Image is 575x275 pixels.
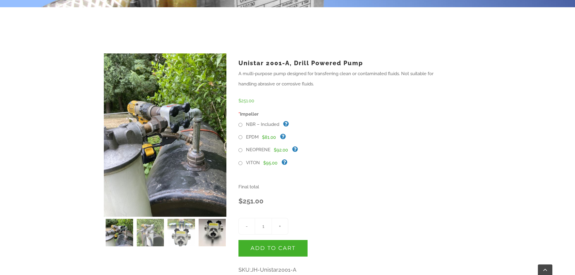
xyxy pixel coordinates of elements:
[238,161,242,165] input: VITON
[217,131,226,140] a: 
[106,219,133,246] img: Diesel pump
[238,240,308,257] button: Add to cart
[251,267,296,273] span: JH-Unistar2001-A
[238,69,452,89] p: A multi-purpose pump designed for transferring clean or contaminated fluids. Not suitable for han...
[238,182,452,192] dt: Final total
[244,134,259,140] span: EPDM
[263,160,277,166] span: $95.00
[238,98,241,104] span: $
[272,218,288,235] input: +
[238,218,255,235] input: -
[168,219,195,246] img: Unistar-1-100x100.png
[244,122,279,127] span: NBR – Included
[234,109,456,119] label: Impeller
[255,218,272,235] input: Qty
[199,219,226,246] img: 03c302_d7fa8277d7434572895ec5b7f3048758_mv2_d_1512_2016_s_2-100x100.jpg
[244,160,260,165] span: VITON
[244,147,270,152] span: NEOPRENE
[238,58,452,69] h1: Unistar 2001-A, Drill Powered Pump
[274,147,288,153] span: $92.00
[238,123,242,127] input: NBR – Included
[238,148,242,152] input: NEOPRENE
[262,135,276,140] span: $81.00
[238,98,254,104] bdi: 251.00
[104,131,113,140] a: 
[238,135,242,139] input: EPDM
[238,193,264,209] span: $251.00
[137,219,164,246] img: Diesel pump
